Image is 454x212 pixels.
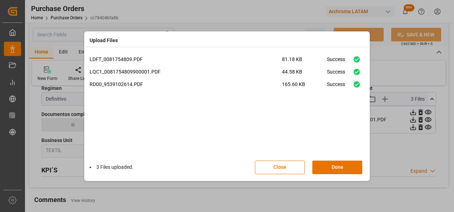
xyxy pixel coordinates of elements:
p: LDFT_0081754809.PDF [90,56,282,63]
p: LQC1_0081754809900001.PDF [90,68,282,76]
div: Success [327,56,345,68]
span: 44.58 KB [282,68,327,81]
button: Done [312,161,362,174]
div: Success [327,68,345,81]
h4: Upload Files [90,37,118,44]
li: 3 Files uploaded. [90,163,133,171]
span: 165.60 KB [282,81,327,93]
p: RD00_9539102614.PDF [90,81,282,88]
div: Success [327,81,345,93]
span: 81.18 KB [282,56,327,68]
button: Close [255,161,305,174]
